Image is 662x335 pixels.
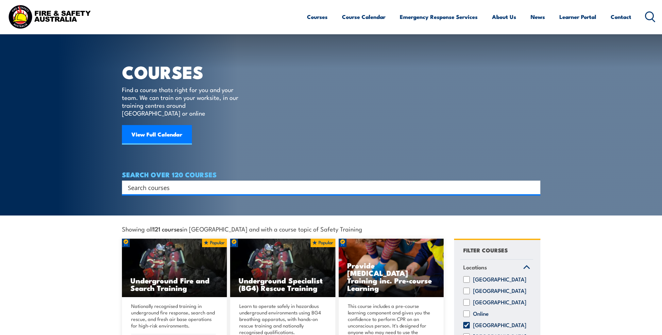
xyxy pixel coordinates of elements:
a: News [531,8,545,25]
a: Learner Portal [559,8,596,25]
a: Contact [611,8,631,25]
a: Courses [307,8,328,25]
h3: Provide [MEDICAL_DATA] Training inc. Pre-course Learning [347,262,435,292]
label: [GEOGRAPHIC_DATA] [473,276,526,283]
img: Underground mine rescue [122,239,227,297]
label: [GEOGRAPHIC_DATA] [473,322,526,328]
a: About Us [492,8,516,25]
img: Underground mine rescue [230,239,335,297]
a: Course Calendar [342,8,385,25]
a: Underground Fire and Search Training [122,239,227,297]
form: Search form [129,183,527,192]
img: Low Voltage Rescue and Provide CPR [339,239,444,297]
a: View Full Calendar [122,125,192,145]
label: [GEOGRAPHIC_DATA] [473,288,526,294]
a: Provide [MEDICAL_DATA] Training inc. Pre-course Learning [339,239,444,297]
input: Search input [128,183,526,192]
label: Online [473,311,489,317]
a: Underground Specialist (BG4) Rescue Training [230,239,335,297]
h4: SEARCH OVER 120 COURSES [122,171,540,178]
a: Locations [460,260,533,277]
h4: FILTER COURSES [463,246,508,254]
strong: 121 courses [153,224,182,233]
h3: Underground Fire and Search Training [130,277,219,292]
span: Showing all in [GEOGRAPHIC_DATA] and with a course topic of Safety Training [122,225,362,232]
button: Search magnifier button [529,183,538,192]
span: Locations [463,263,487,272]
p: Find a course thats right for you and your team. We can train on your worksite, in our training c... [122,86,241,117]
h3: Underground Specialist (BG4) Rescue Training [239,277,327,292]
label: [GEOGRAPHIC_DATA] [473,299,526,306]
a: Emergency Response Services [400,8,478,25]
p: Nationally recognised training in underground fire response, search and rescue, and fresh air bas... [131,303,216,329]
h1: COURSES [122,64,248,79]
